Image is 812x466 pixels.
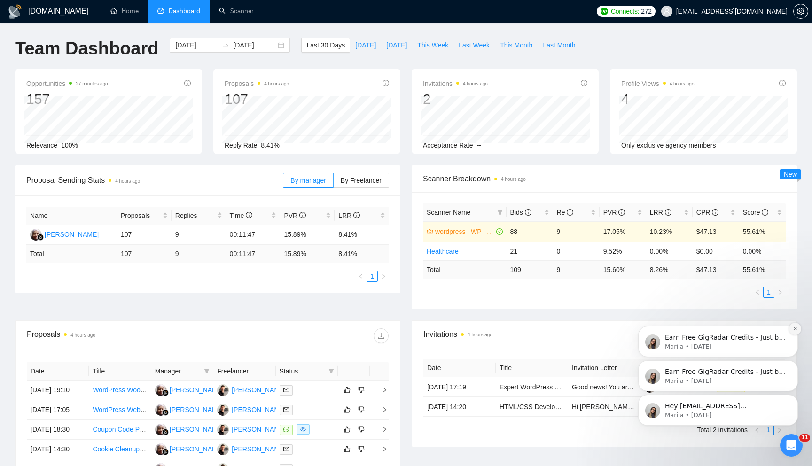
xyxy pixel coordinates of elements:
[383,80,389,86] span: info-circle
[367,271,377,281] a: 1
[170,385,224,395] div: [PERSON_NAME]
[299,212,306,218] span: info-circle
[93,406,222,413] a: WordPress Website Update for Online Sales
[172,245,226,263] td: 9
[226,225,281,245] td: 00:11:47
[27,381,89,400] td: [DATE] 19:10
[233,40,276,50] input: End date
[342,384,353,396] button: like
[151,362,213,381] th: Manager
[495,205,505,219] span: filter
[344,386,351,394] span: like
[358,426,365,433] span: dislike
[468,332,492,337] time: 4 hours ago
[342,404,353,415] button: like
[76,81,108,86] time: 27 minutes ago
[155,443,167,455] img: NM
[232,404,286,415] div: [PERSON_NAME]
[217,443,229,455] img: OS
[427,248,459,255] a: Healthcare
[283,387,289,393] span: mail
[417,40,448,50] span: This Week
[217,386,286,393] a: OS[PERSON_NAME]
[510,209,531,216] span: Bids
[374,328,389,343] button: download
[217,425,286,433] a: OS[PERSON_NAME]
[162,449,169,455] img: gigradar-bm.png
[232,444,286,454] div: [PERSON_NAME]
[327,364,336,378] span: filter
[358,445,365,453] span: dislike
[603,209,625,216] span: PVR
[739,242,786,260] td: 0.00%
[553,260,600,279] td: 9
[793,4,808,19] button: setting
[423,359,496,377] th: Date
[26,245,117,263] td: Total
[496,377,568,397] td: Expert WordPress Developer Needed for High-Performance SaaS Site
[155,386,224,393] a: NM[PERSON_NAME]
[335,245,389,263] td: 8.41 %
[341,177,382,184] span: By Freelancer
[412,38,453,53] button: This Week
[739,260,786,279] td: 55.61 %
[358,386,365,394] span: dislike
[496,359,568,377] th: Title
[204,368,210,374] span: filter
[283,407,289,412] span: mail
[646,221,693,242] td: 10.23%
[507,260,553,279] td: 109
[93,445,328,453] a: Cookie Cleanup & Privacy-First Conversion Tracking (WordPress/React) / GDPR
[497,210,503,215] span: filter
[155,384,167,396] img: NM
[423,328,785,340] span: Invitations
[381,38,412,53] button: [DATE]
[45,229,99,240] div: [PERSON_NAME]
[423,260,507,279] td: Total
[779,80,786,86] span: info-circle
[543,40,575,50] span: Last Month
[507,221,553,242] td: 88
[355,271,367,282] button: left
[423,397,496,417] td: [DATE] 14:20
[538,38,580,53] button: Last Month
[342,424,353,435] button: like
[621,78,695,89] span: Profile Views
[350,38,381,53] button: [DATE]
[306,40,345,50] span: Last 30 Days
[358,273,364,279] span: left
[553,242,600,260] td: 0
[799,434,810,442] span: 11
[110,7,139,15] a: homeHome
[300,427,306,432] span: eye
[621,90,695,108] div: 4
[693,242,739,260] td: $0.00
[232,385,286,395] div: [PERSON_NAME]
[26,78,108,89] span: Opportunities
[463,81,488,86] time: 4 hours ago
[342,443,353,455] button: like
[367,271,378,282] li: 1
[162,429,169,435] img: gigradar-bm.png
[162,389,169,396] img: gigradar-bm.png
[356,443,367,455] button: dislike
[453,38,495,53] button: Last Week
[225,90,289,108] div: 107
[353,212,360,218] span: info-circle
[284,212,306,219] span: PVR
[423,90,488,108] div: 2
[355,271,367,282] li: Previous Page
[496,228,503,235] span: check-circle
[117,207,172,225] th: Proposals
[89,440,151,459] td: Cookie Cleanup & Privacy-First Conversion Tracking (WordPress/React) / GDPR
[386,40,407,50] span: [DATE]
[693,260,739,279] td: $ 47.13
[335,225,389,245] td: 8.41%
[155,445,224,452] a: NM[PERSON_NAME]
